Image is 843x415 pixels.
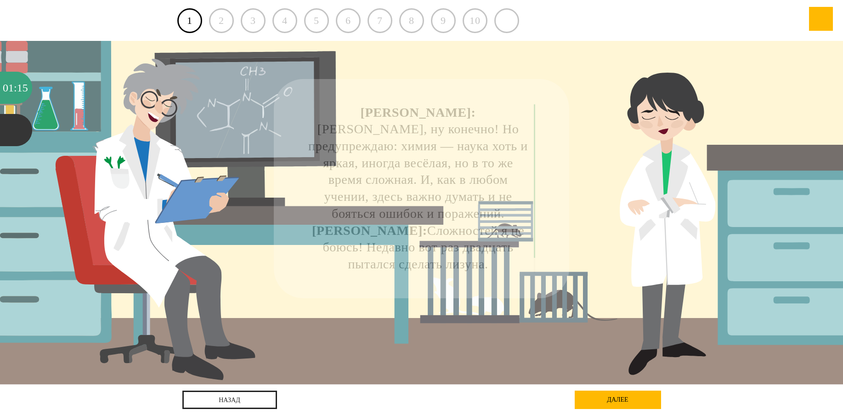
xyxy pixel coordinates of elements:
[209,8,234,33] div: 2
[304,8,329,33] div: 5
[182,391,277,409] a: назад
[241,8,266,33] div: 3
[308,104,529,307] div: [PERSON_NAME], ну конечно! Но предупреждаю: химия — наука хоть и яркая, иногда весёлая, но в то ж...
[336,8,361,33] div: 6
[368,8,392,33] div: 7
[575,391,661,409] div: далее
[177,8,202,33] a: 1
[399,8,424,33] div: 8
[312,223,427,238] strong: [PERSON_NAME]:
[14,72,17,104] div: :
[272,8,297,33] div: 4
[431,8,456,33] div: 9
[3,72,14,104] div: 01
[361,105,476,119] strong: [PERSON_NAME]:
[536,86,561,112] div: Нажми на ГЛАЗ, чтобы скрыть текст и посмотреть картинку полностью
[17,72,28,104] div: 15
[463,8,487,33] div: 10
